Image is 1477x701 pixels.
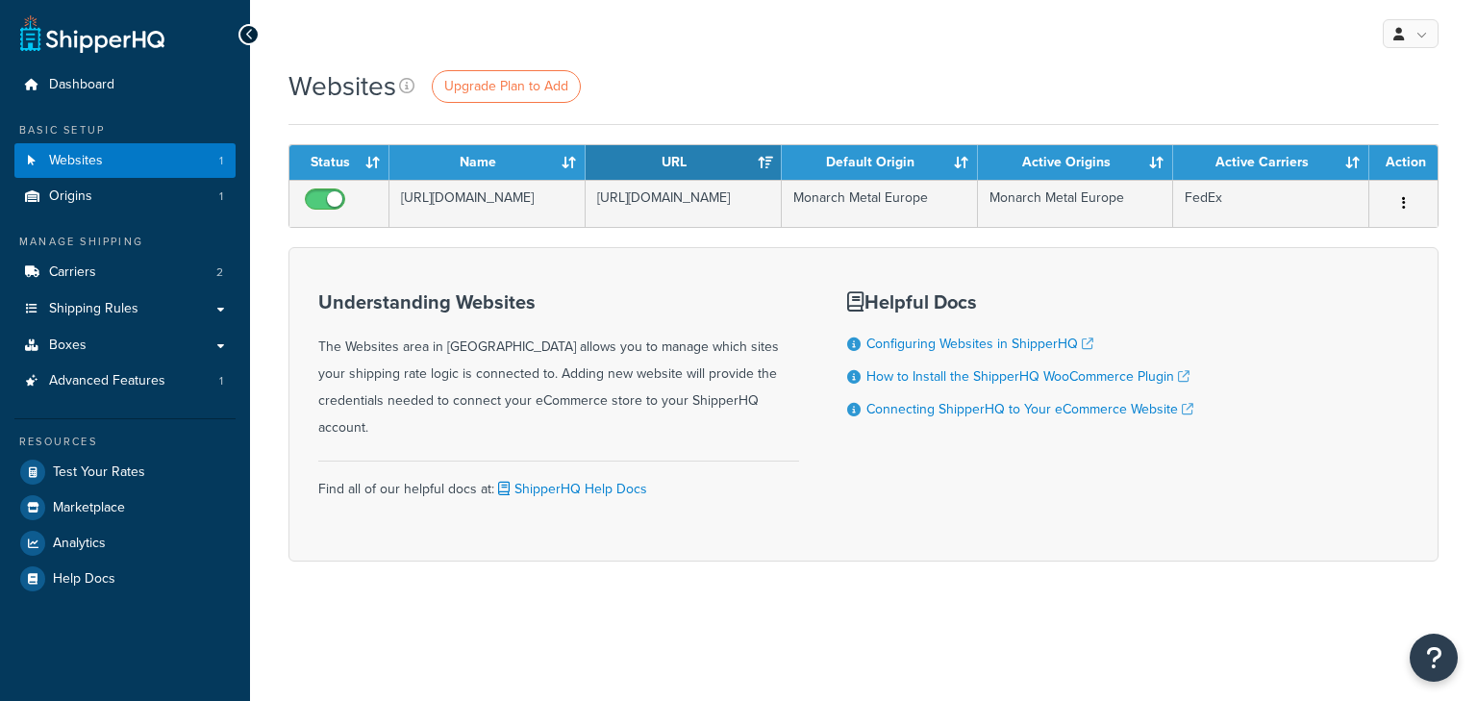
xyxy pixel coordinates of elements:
td: Monarch Metal Europe [978,180,1174,227]
span: 1 [219,373,223,389]
td: Monarch Metal Europe [782,180,978,227]
a: How to Install the ShipperHQ WooCommerce Plugin [866,366,1189,387]
td: [URL][DOMAIN_NAME] [389,180,586,227]
th: Default Origin: activate to sort column ascending [782,145,978,180]
a: Analytics [14,526,236,561]
div: Basic Setup [14,122,236,138]
a: Dashboard [14,67,236,103]
a: Advanced Features 1 [14,363,236,399]
span: Origins [49,188,92,205]
div: The Websites area in [GEOGRAPHIC_DATA] allows you to manage which sites your shipping rate logic ... [318,291,799,441]
a: Test Your Rates [14,455,236,489]
a: ShipperHQ Home [20,14,164,53]
span: Websites [49,153,103,169]
li: Carriers [14,255,236,290]
a: Carriers 2 [14,255,236,290]
button: Open Resource Center [1410,634,1458,682]
div: Resources [14,434,236,450]
h1: Websites [288,67,396,105]
span: Carriers [49,264,96,281]
span: Help Docs [53,571,115,588]
a: Connecting ShipperHQ to Your eCommerce Website [866,399,1193,419]
a: ShipperHQ Help Docs [494,479,647,499]
div: Manage Shipping [14,234,236,250]
span: 1 [219,153,223,169]
th: Status: activate to sort column ascending [289,145,389,180]
a: Help Docs [14,562,236,596]
span: Test Your Rates [53,464,145,481]
li: Origins [14,179,236,214]
span: Shipping Rules [49,301,138,317]
th: Active Origins: activate to sort column ascending [978,145,1174,180]
th: Action [1369,145,1438,180]
li: Websites [14,143,236,179]
span: Dashboard [49,77,114,93]
a: Websites 1 [14,143,236,179]
span: Upgrade Plan to Add [444,76,568,96]
span: 2 [216,264,223,281]
span: Advanced Features [49,373,165,389]
li: Advanced Features [14,363,236,399]
th: Active Carriers: activate to sort column ascending [1173,145,1369,180]
th: Name: activate to sort column ascending [389,145,586,180]
div: Find all of our helpful docs at: [318,461,799,503]
td: FedEx [1173,180,1369,227]
th: URL: activate to sort column ascending [586,145,782,180]
span: 1 [219,188,223,205]
h3: Helpful Docs [847,291,1193,313]
td: [URL][DOMAIN_NAME] [586,180,782,227]
a: Upgrade Plan to Add [432,70,581,103]
a: Shipping Rules [14,291,236,327]
span: Marketplace [53,500,125,516]
a: Configuring Websites in ShipperHQ [866,334,1093,354]
span: Analytics [53,536,106,552]
span: Boxes [49,338,87,354]
a: Marketplace [14,490,236,525]
a: Boxes [14,328,236,363]
h3: Understanding Websites [318,291,799,313]
a: Origins 1 [14,179,236,214]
